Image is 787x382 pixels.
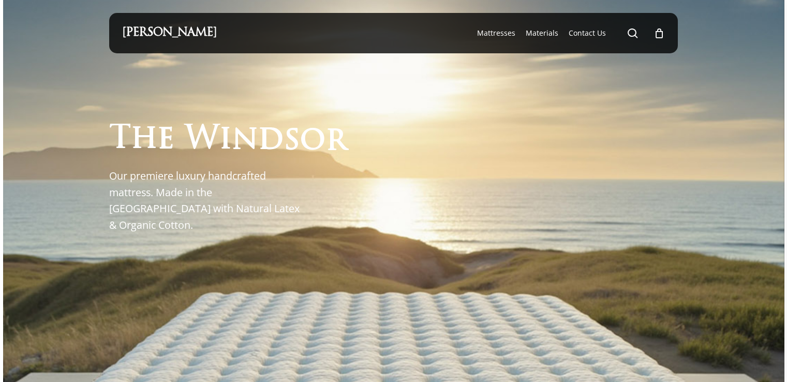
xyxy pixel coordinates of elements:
[122,27,217,39] a: [PERSON_NAME]
[131,124,157,156] span: h
[219,124,232,156] span: i
[325,126,347,157] span: r
[109,124,347,155] h1: The Windsor
[258,125,284,156] span: d
[232,125,258,156] span: n
[284,125,300,157] span: s
[477,28,515,38] a: Mattresses
[569,28,606,38] a: Contact Us
[157,124,174,156] span: e
[526,28,558,38] a: Materials
[109,168,303,233] p: Our premiere luxury handcrafted mattress. Made in the [GEOGRAPHIC_DATA] with Natural Latex & Orga...
[185,124,219,156] span: W
[109,124,131,155] span: T
[472,13,665,53] nav: Main Menu
[300,126,325,157] span: o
